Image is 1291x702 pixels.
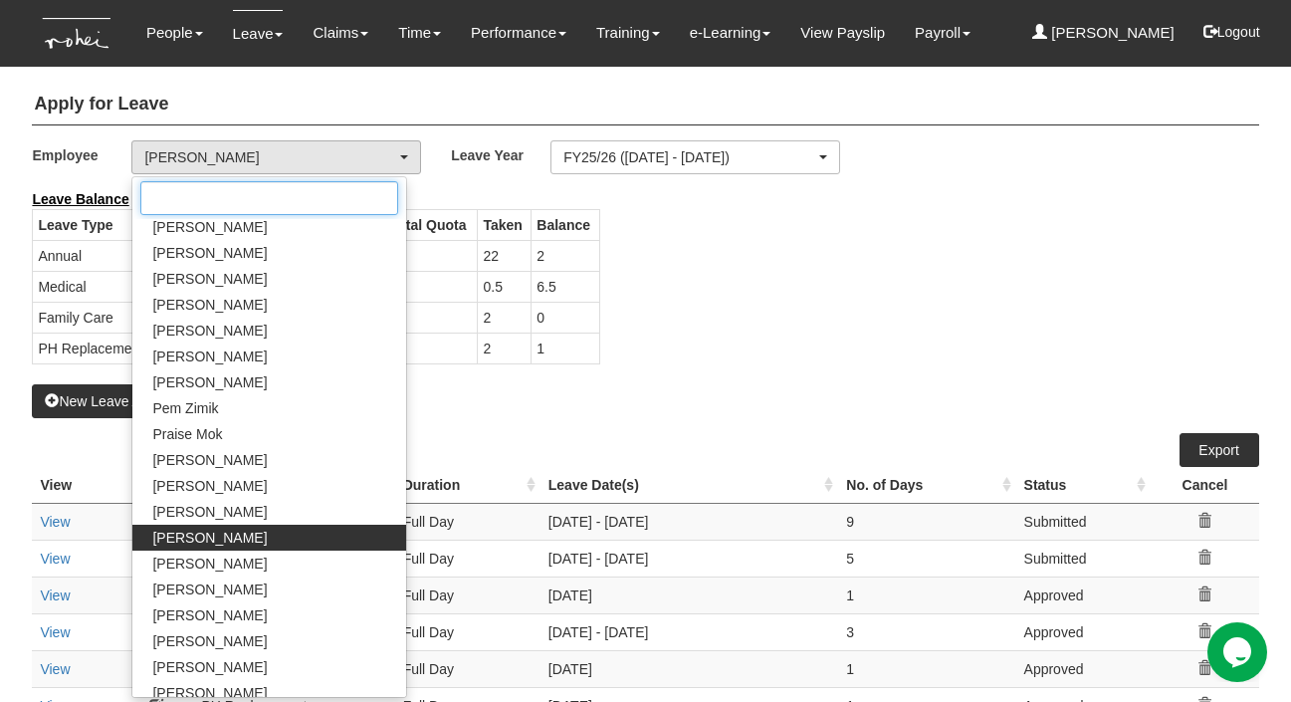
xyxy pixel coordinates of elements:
[395,577,540,613] td: Full Day
[152,631,267,651] span: [PERSON_NAME]
[152,605,267,625] span: [PERSON_NAME]
[540,503,839,540] td: [DATE] - [DATE]
[1032,10,1175,56] a: [PERSON_NAME]
[152,476,267,496] span: [PERSON_NAME]
[233,10,284,57] a: Leave
[532,271,600,302] td: 6.5
[395,650,540,687] td: Full Day
[313,10,368,56] a: Claims
[1207,622,1271,682] iframe: chat widget
[32,467,118,504] th: View
[398,10,441,56] a: Time
[1016,577,1152,613] td: Approved
[384,240,478,271] td: 24
[152,243,267,263] span: [PERSON_NAME]
[540,650,839,687] td: [DATE]
[532,302,600,333] td: 0
[540,577,839,613] td: [DATE]
[532,333,600,363] td: 1
[395,540,540,577] td: Full Day
[152,347,267,366] span: [PERSON_NAME]
[1016,467,1152,504] th: Status : activate to sort column ascending
[40,587,70,603] a: View
[532,209,600,240] th: Balance
[152,321,267,341] span: [PERSON_NAME]
[384,302,478,333] td: 2
[152,554,267,574] span: [PERSON_NAME]
[596,10,660,56] a: Training
[1151,467,1258,504] th: Cancel
[40,551,70,567] a: View
[395,613,540,650] td: Full Day
[384,333,478,363] td: 3
[478,240,532,271] td: 22
[838,540,1015,577] td: 5
[838,503,1015,540] td: 9
[32,140,131,169] label: Employee
[146,10,203,56] a: People
[40,514,70,530] a: View
[532,240,600,271] td: 2
[451,140,550,169] label: Leave Year
[1016,540,1152,577] td: Submitted
[395,503,540,540] td: Full Day
[540,613,839,650] td: [DATE] - [DATE]
[33,209,157,240] th: Leave Type
[1016,503,1152,540] td: Submitted
[152,424,222,444] span: Praise Mok
[478,302,532,333] td: 2
[33,302,157,333] td: Family Care
[152,580,267,599] span: [PERSON_NAME]
[1180,433,1259,467] a: Export
[478,333,532,363] td: 2
[152,372,267,392] span: [PERSON_NAME]
[32,384,213,418] button: New Leave Application
[33,333,157,363] td: PH Replacement
[152,269,267,289] span: [PERSON_NAME]
[915,10,970,56] a: Payroll
[32,191,128,207] b: Leave Balance
[131,140,421,174] button: [PERSON_NAME]
[32,85,1258,125] h4: Apply for Leave
[690,10,771,56] a: e-Learning
[800,10,885,56] a: View Payslip
[118,467,193,504] th: Edit
[540,467,839,504] th: Leave Date(s) : activate to sort column ascending
[540,540,839,577] td: [DATE] - [DATE]
[550,140,840,174] button: FY25/26 ([DATE] - [DATE])
[1189,8,1274,56] button: Logout
[152,502,267,522] span: [PERSON_NAME]
[1016,650,1152,687] td: Approved
[471,10,566,56] a: Performance
[838,613,1015,650] td: 3
[152,657,267,677] span: [PERSON_NAME]
[33,240,157,271] td: Annual
[152,217,267,237] span: [PERSON_NAME]
[478,271,532,302] td: 0.5
[838,577,1015,613] td: 1
[838,467,1015,504] th: No. of Days : activate to sort column ascending
[384,209,478,240] th: Total Quota
[40,661,70,677] a: View
[395,467,540,504] th: Duration : activate to sort column ascending
[152,528,267,548] span: [PERSON_NAME]
[33,271,157,302] td: Medical
[1016,613,1152,650] td: Approved
[563,147,815,167] div: FY25/26 ([DATE] - [DATE])
[838,650,1015,687] td: 1
[144,147,396,167] div: [PERSON_NAME]
[478,209,532,240] th: Taken
[384,271,478,302] td: 7
[140,181,397,215] input: Search
[40,624,70,640] a: View
[152,398,218,418] span: Pem Zimik
[152,450,267,470] span: [PERSON_NAME]
[152,295,267,315] span: [PERSON_NAME]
